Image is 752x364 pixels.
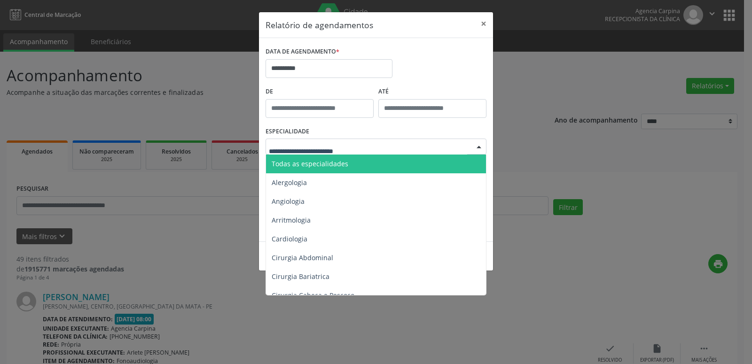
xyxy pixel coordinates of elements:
[272,234,307,243] span: Cardiologia
[266,124,309,139] label: ESPECIALIDADE
[272,253,333,262] span: Cirurgia Abdominal
[266,19,373,31] h5: Relatório de agendamentos
[266,45,339,59] label: DATA DE AGENDAMENTO
[272,272,329,281] span: Cirurgia Bariatrica
[474,12,493,35] button: Close
[266,85,374,99] label: De
[272,216,311,225] span: Arritmologia
[378,85,486,99] label: ATÉ
[272,291,354,300] span: Cirurgia Cabeça e Pescoço
[272,159,348,168] span: Todas as especialidades
[272,178,307,187] span: Alergologia
[272,197,305,206] span: Angiologia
